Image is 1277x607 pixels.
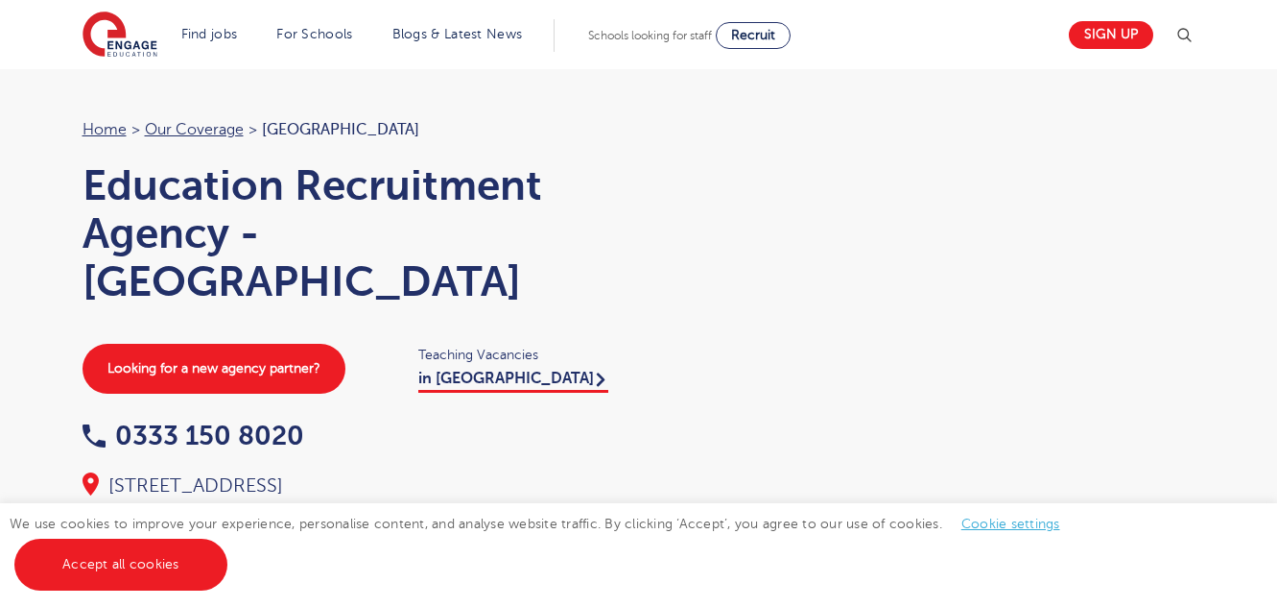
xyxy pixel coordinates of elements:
a: in [GEOGRAPHIC_DATA] [418,370,608,393]
a: Accept all cookies [14,539,227,591]
a: For Schools [276,27,352,41]
a: Find jobs [181,27,238,41]
h1: Education Recruitment Agency - [GEOGRAPHIC_DATA] [83,161,620,305]
span: Teaching Vacancies [418,344,620,366]
a: Cookie settings [961,517,1060,531]
nav: breadcrumb [83,117,620,142]
a: Sign up [1069,21,1153,49]
span: Schools looking for staff [588,29,712,42]
span: > [131,121,140,138]
span: We use cookies to improve your experience, personalise content, and analyse website traffic. By c... [10,517,1079,571]
a: Blogs & Latest News [392,27,523,41]
a: Home [83,121,127,138]
span: Recruit [731,28,775,42]
a: Our coverage [145,121,244,138]
img: Engage Education [83,12,157,60]
a: 0333 150 8020 [83,421,304,450]
span: > [248,121,257,138]
div: [STREET_ADDRESS] [83,473,620,499]
a: Looking for a new agency partner? [83,344,345,394]
a: Recruit [716,22,791,49]
span: [GEOGRAPHIC_DATA] [262,121,419,138]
